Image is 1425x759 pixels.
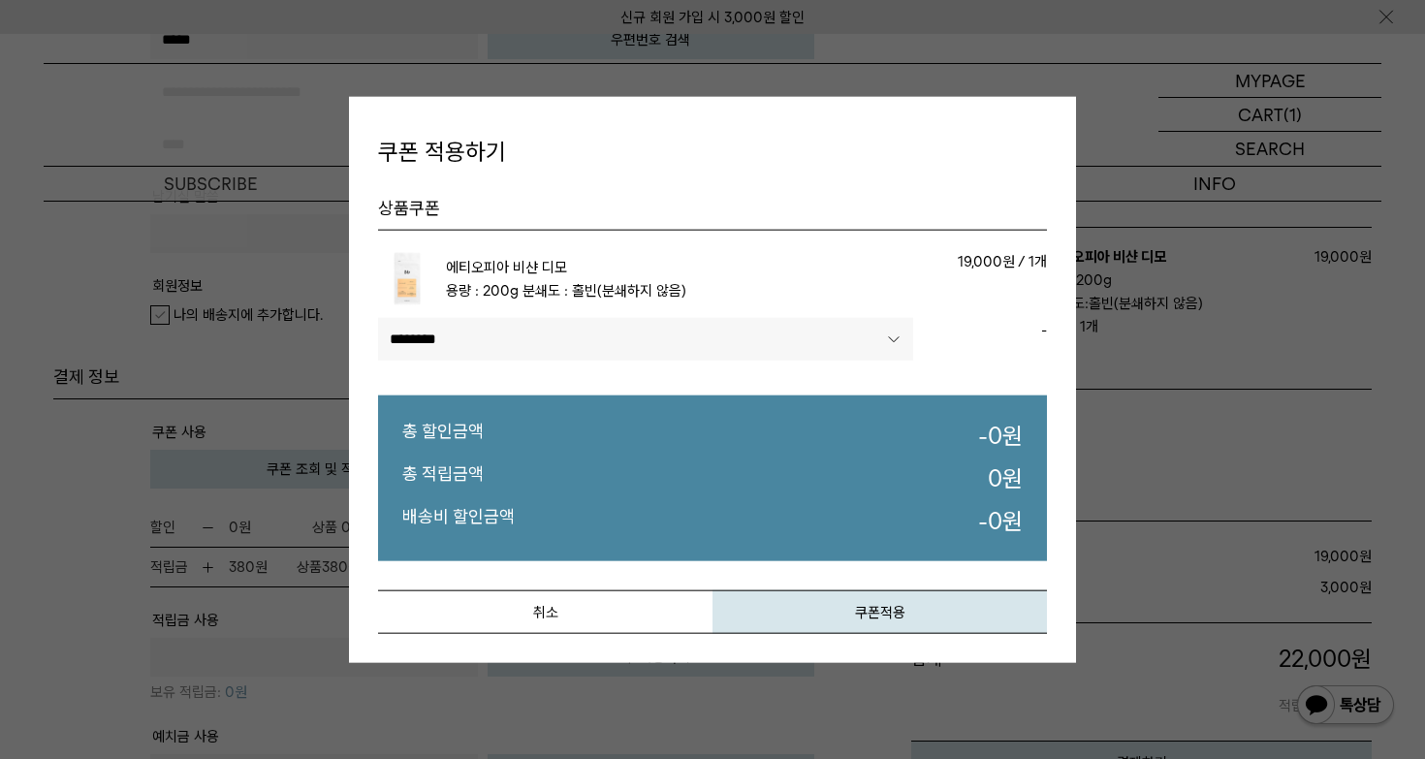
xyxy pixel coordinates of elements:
[988,464,1002,492] strong: 0
[378,250,436,308] img: 에티오피아 비샨 디모
[402,504,515,537] dt: 배송비 할인금액
[779,250,1047,273] p: 19,000원 / 1개
[978,420,1023,453] dd: - 원
[378,135,1047,168] h4: 쿠폰 적용하기
[913,318,1047,341] div: -
[988,462,1023,495] dd: 원
[446,282,519,300] span: 용량 : 200g
[402,462,484,495] dt: 총 적립금액
[712,590,1047,634] button: 쿠폰적용
[988,506,1002,534] strong: 0
[522,282,686,300] span: 분쇄도 : 홀빈(분쇄하지 않음)
[402,420,484,453] dt: 총 할인금액
[978,504,1023,537] dd: - 원
[378,197,1047,231] h5: 상품쿠폰
[988,422,1002,450] strong: 0
[378,590,712,634] button: 취소
[446,259,567,276] a: 에티오피아 비샨 디모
